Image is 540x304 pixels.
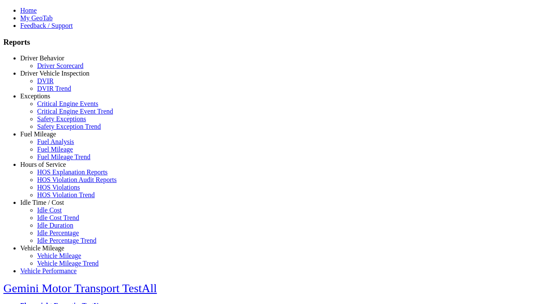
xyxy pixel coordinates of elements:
[20,130,56,138] a: Fuel Mileage
[20,7,37,14] a: Home
[37,229,79,236] a: Idle Percentage
[37,62,84,69] a: Driver Scorecard
[37,100,98,107] a: Critical Engine Events
[3,38,537,47] h3: Reports
[37,85,71,92] a: DVIR Trend
[37,168,108,176] a: HOS Explanation Reports
[20,199,64,206] a: Idle Time / Cost
[37,191,95,198] a: HOS Violation Trend
[20,54,64,62] a: Driver Behavior
[37,176,117,183] a: HOS Violation Audit Reports
[37,123,101,130] a: Safety Exception Trend
[37,252,81,259] a: Vehicle Mileage
[37,146,73,153] a: Fuel Mileage
[37,115,86,122] a: Safety Exceptions
[37,77,54,84] a: DVIR
[20,22,73,29] a: Feedback / Support
[20,267,77,274] a: Vehicle Performance
[37,206,62,214] a: Idle Cost
[37,153,90,160] a: Fuel Mileage Trend
[20,92,50,100] a: Exceptions
[37,237,96,244] a: Idle Percentage Trend
[20,161,66,168] a: Hours of Service
[20,244,64,252] a: Vehicle Mileage
[3,282,157,295] a: Gemini Motor Transport TestAll
[37,108,113,115] a: Critical Engine Event Trend
[20,14,53,22] a: My GeoTab
[37,184,80,191] a: HOS Violations
[20,70,89,77] a: Driver Vehicle Inspection
[37,138,74,145] a: Fuel Analysis
[37,222,73,229] a: Idle Duration
[37,260,99,267] a: Vehicle Mileage Trend
[37,214,79,221] a: Idle Cost Trend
